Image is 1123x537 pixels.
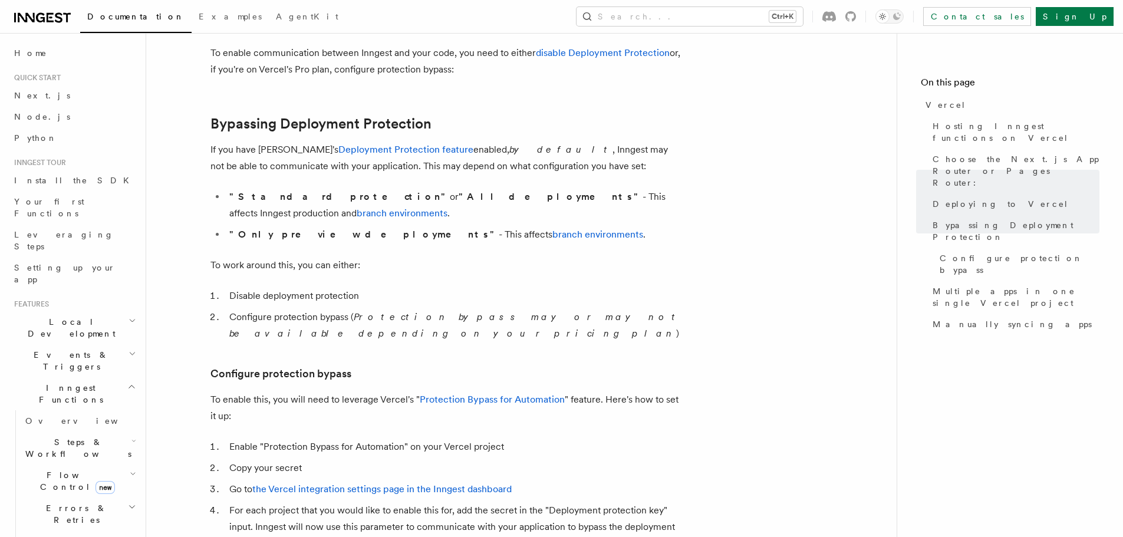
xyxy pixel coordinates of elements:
span: Vercel [926,99,966,111]
a: AgentKit [269,4,345,32]
a: Python [9,127,139,149]
a: Configure protection bypass [210,365,351,382]
span: Overview [25,416,147,426]
span: Inngest Functions [9,382,127,406]
a: Choose the Next.js App Router or Pages Router: [928,149,1099,193]
li: Enable "Protection Bypass for Automation" on your Vercel project [226,439,682,455]
span: Configure protection bypass [940,252,1099,276]
li: Go to [226,481,682,498]
span: Next.js [14,91,70,100]
a: Examples [192,4,269,32]
a: Sign Up [1036,7,1114,26]
kbd: Ctrl+K [769,11,796,22]
a: Bypassing Deployment Protection [928,215,1099,248]
a: Manually syncing apps [928,314,1099,335]
span: Setting up your app [14,263,116,284]
span: Manually syncing apps [933,318,1092,330]
a: Home [9,42,139,64]
li: Disable deployment protection [226,288,682,304]
span: Install the SDK [14,176,136,185]
span: Errors & Retries [21,502,128,526]
span: Documentation [87,12,185,21]
button: Toggle dark mode [875,9,904,24]
span: Multiple apps in one single Vercel project [933,285,1099,309]
a: Protection Bypass for Automation [420,394,565,405]
a: Setting up your app [9,257,139,290]
a: Overview [21,410,139,431]
a: Install the SDK [9,170,139,191]
span: Flow Control [21,469,130,493]
span: Python [14,133,57,143]
a: Vercel [921,94,1099,116]
p: To work around this, you can either: [210,257,682,274]
a: Next.js [9,85,139,106]
p: To enable this, you will need to leverage Vercel's " " feature. Here's how to set it up: [210,391,682,424]
strong: "Only preview deployments" [229,229,499,240]
span: Local Development [9,316,129,340]
a: Hosting Inngest functions on Vercel [928,116,1099,149]
a: Configure protection bypass [935,248,1099,281]
strong: "Standard protection" [229,191,450,202]
span: Home [14,47,47,59]
span: Node.js [14,112,70,121]
button: Events & Triggers [9,344,139,377]
span: Your first Functions [14,197,84,218]
a: branch environments [552,229,643,240]
span: Steps & Workflows [21,436,131,460]
span: AgentKit [276,12,338,21]
strong: "All deployments" [459,191,643,202]
a: Contact sales [923,7,1031,26]
a: the Vercel integration settings page in the Inngest dashboard [252,483,512,495]
p: If you have [PERSON_NAME]'s enabled, , Inngest may not be able to communicate with your applicati... [210,141,682,174]
h4: On this page [921,75,1099,94]
span: Leveraging Steps [14,230,114,251]
a: branch environments [357,207,447,219]
button: Search...Ctrl+K [577,7,803,26]
a: Multiple apps in one single Vercel project [928,281,1099,314]
a: Documentation [80,4,192,33]
li: - This affects . [226,226,682,243]
button: Local Development [9,311,139,344]
li: Configure protection bypass ( ) [226,309,682,342]
a: disable Deployment Protection [536,47,670,58]
a: Node.js [9,106,139,127]
button: Flow Controlnew [21,464,139,498]
span: Hosting Inngest functions on Vercel [933,120,1099,144]
button: Inngest Functions [9,377,139,410]
span: Quick start [9,73,61,83]
span: new [95,481,115,494]
a: Your first Functions [9,191,139,224]
a: Bypassing Deployment Protection [210,116,432,132]
span: Features [9,299,49,309]
a: Deployment Protection feature [338,144,473,155]
span: Events & Triggers [9,349,129,373]
span: Bypassing Deployment Protection [933,219,1099,243]
span: Inngest tour [9,158,66,167]
button: Steps & Workflows [21,431,139,464]
span: Choose the Next.js App Router or Pages Router: [933,153,1099,189]
span: Examples [199,12,262,21]
p: To enable communication between Inngest and your code, you need to either or, if you're on Vercel... [210,45,682,78]
li: Copy your secret [226,460,682,476]
a: Deploying to Vercel [928,193,1099,215]
button: Errors & Retries [21,498,139,531]
span: Deploying to Vercel [933,198,1069,210]
em: Protection bypass may or may not be available depending on your pricing plan [229,311,680,339]
a: Leveraging Steps [9,224,139,257]
li: or - This affects Inngest production and . [226,189,682,222]
em: by default [509,144,612,155]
